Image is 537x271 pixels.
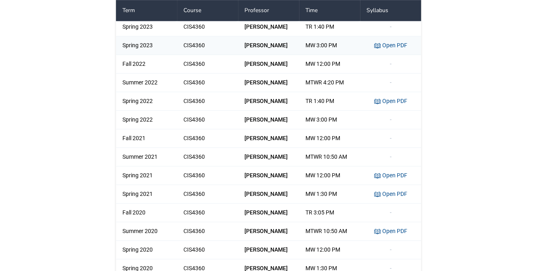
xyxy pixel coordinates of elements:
div: Spring 2021 [116,185,177,203]
div: Spring 2020 [116,241,177,259]
div: Spring 2022 [116,92,177,110]
div: CIS4360 [177,74,238,92]
a: Open PDF [374,228,407,234]
div: CIS4360 [177,166,238,185]
div: CIS4360 [177,222,238,240]
div: Summer 2021 [116,148,177,166]
span: - [390,246,392,253]
span: - [390,135,392,141]
div: CIS4360 [177,148,238,166]
span: - [390,23,392,30]
div: CIS4360 [177,129,238,147]
div: [PERSON_NAME] [238,92,299,110]
div: CIS4360 [177,92,238,110]
a: Open PDF [374,42,407,48]
div: CIS4360 [177,241,238,259]
div: Fall 2020 [116,204,177,222]
div: MW 1:30 PM [299,185,360,203]
div: [PERSON_NAME] [238,111,299,129]
div: MW 3:00 PM [299,111,360,129]
div: [PERSON_NAME] [238,166,299,185]
div: [PERSON_NAME] [238,241,299,259]
div: CIS4360 [177,36,238,55]
span: - [390,209,392,216]
div: [PERSON_NAME] [238,36,299,55]
div: [PERSON_NAME] [238,74,299,92]
div: MW 12:00 PM [299,241,360,259]
div: Summer 2020 [116,222,177,240]
div: CIS4360 [177,18,238,36]
div: [PERSON_NAME] [238,18,299,36]
div: [PERSON_NAME] [238,185,299,203]
div: [PERSON_NAME] [238,204,299,222]
div: MTWR 10:50 AM [299,222,360,240]
div: Fall 2022 [116,55,177,73]
div: TR 1:40 PM [299,18,360,36]
div: TR 1:40 PM [299,92,360,110]
div: [PERSON_NAME] [238,222,299,240]
div: Spring 2022 [116,111,177,129]
div: MW 3:00 PM [299,36,360,55]
div: CIS4360 [177,55,238,73]
div: TR 3:05 PM [299,204,360,222]
a: Open PDF [374,191,407,197]
div: [PERSON_NAME] [238,148,299,166]
div: MW 12:00 PM [299,55,360,73]
div: Spring 2021 [116,166,177,185]
span: - [390,61,392,67]
div: CIS4360 [177,204,238,222]
div: Spring 2023 [116,36,177,55]
div: [PERSON_NAME] [238,129,299,147]
div: [PERSON_NAME] [238,55,299,73]
div: CIS4360 [177,111,238,129]
a: Open PDF [374,172,407,179]
div: Fall 2021 [116,129,177,147]
div: Spring 2023 [116,18,177,36]
div: CIS4360 [177,185,238,203]
span: - [390,116,392,123]
div: MW 12:00 PM [299,166,360,185]
div: MTWR 4:20 PM [299,74,360,92]
span: - [390,153,392,160]
span: - [390,79,392,86]
div: Summer 2022 [116,74,177,92]
a: Open PDF [374,98,407,104]
div: MW 12:00 PM [299,129,360,147]
div: MTWR 10:50 AM [299,148,360,166]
